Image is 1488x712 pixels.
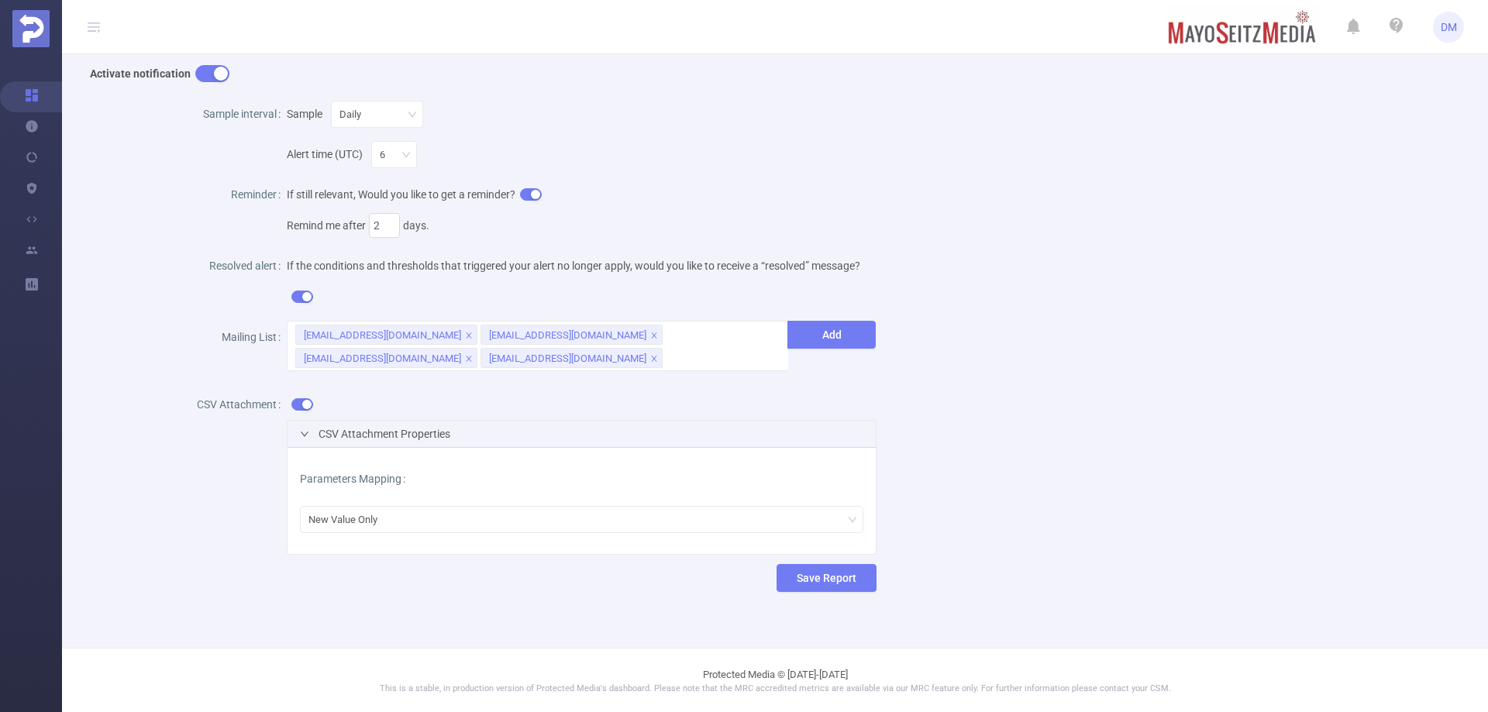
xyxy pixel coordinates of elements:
label: Resolved alert [209,260,287,272]
button: Add [787,321,876,349]
button: Save Report [777,564,877,592]
span: Reminder [231,188,277,201]
li: dmercado@mayoseitzmedia.com [295,325,477,345]
img: Protected Media [12,10,50,47]
i: icon: down [408,110,417,121]
i: icon: right [300,429,309,439]
li: kmeade@viantinc.com [480,325,663,345]
i: icon: close [465,355,473,364]
div: [EMAIL_ADDRESS][DOMAIN_NAME] [489,325,646,346]
div: [EMAIL_ADDRESS][DOMAIN_NAME] [304,349,461,369]
li: mcole@viantinc.com [295,348,477,368]
span: If the conditions and thresholds that triggered your alert no longer apply, would you like to rec... [287,260,860,303]
span: CSV Attachment Properties [319,428,450,440]
div: [EMAIL_ADDRESS][DOMAIN_NAME] [489,349,646,369]
div: 6 [380,142,396,167]
div: icon: rightCSV Attachment Properties [288,421,876,447]
div: [EMAIL_ADDRESS][DOMAIN_NAME] [304,325,461,346]
div: New Value Only [308,507,388,532]
i: icon: close [650,355,658,364]
label: CSV Attachment: [197,398,287,411]
div: Alert time (UTC) [287,129,877,170]
label: Parameters Mapping [300,473,412,485]
i: icon: close [650,332,658,341]
i: icon: down [401,150,411,161]
b: Activate notification [90,67,191,80]
div: Remind me after days. [287,210,877,241]
div: Sample [287,98,877,129]
span: DM [1441,12,1457,43]
i: icon: down [848,515,857,526]
i: icon: close [465,332,473,341]
li: mreyes@viantinc.com [480,348,663,368]
span: Sample interval [203,108,277,120]
span: If still relevant, Would you like to get a reminder? [287,188,877,241]
p: This is a stable, in production version of Protected Media's dashboard. Please note that the MRC ... [101,683,1449,696]
label: Mailing List [222,331,287,343]
div: Daily [339,101,372,127]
